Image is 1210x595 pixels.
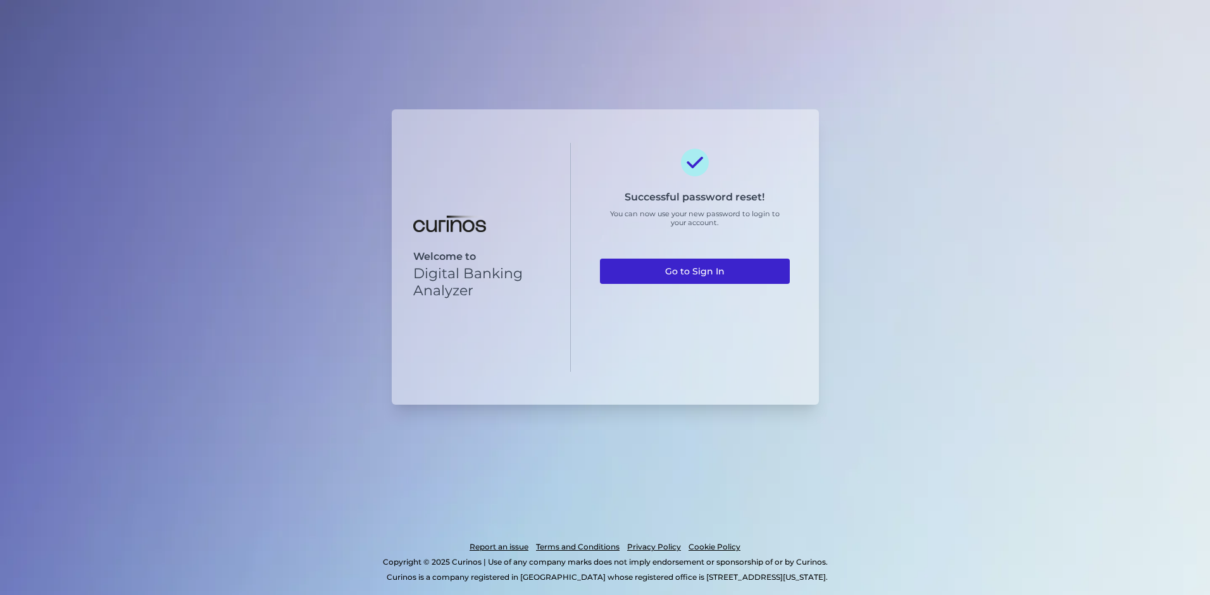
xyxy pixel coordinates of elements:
a: Go to Sign In [600,259,790,284]
img: Digital Banking Analyzer [413,216,486,232]
p: You can now use your new password to login to your account. [600,209,790,227]
a: Cookie Policy [689,539,740,555]
p: Curinos is a company registered in [GEOGRAPHIC_DATA] whose registered office is [STREET_ADDRESS][... [66,570,1148,585]
a: Privacy Policy [627,539,681,555]
a: Report an issue [470,539,528,555]
p: Digital Banking Analyzer [413,265,549,299]
h3: Successful password reset! [625,191,764,203]
a: Terms and Conditions [536,539,620,555]
p: Copyright © 2025 Curinos | Use of any company marks does not imply endorsement or sponsorship of ... [62,555,1148,570]
p: Welcome to [413,250,549,262]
